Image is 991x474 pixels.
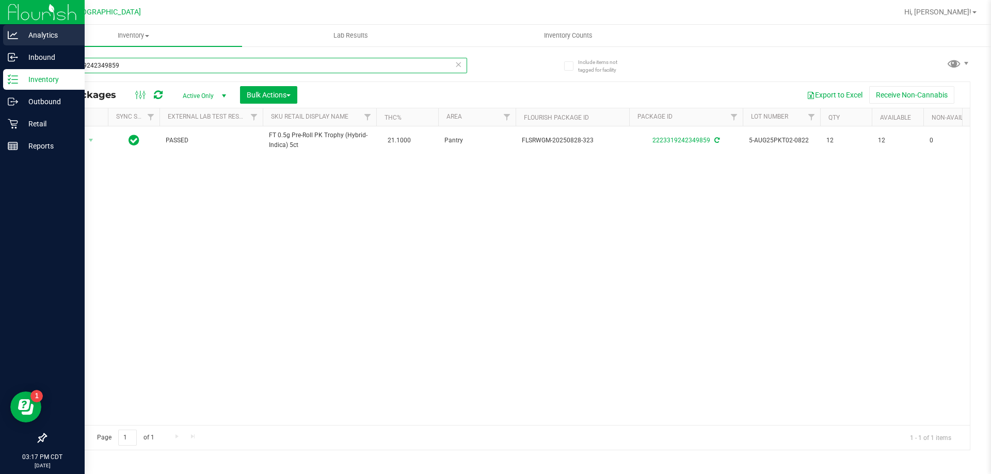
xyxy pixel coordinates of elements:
[637,113,673,120] a: Package ID
[246,108,263,126] a: Filter
[446,113,462,120] a: Area
[444,136,509,145] span: Pantry
[129,133,139,148] span: In Sync
[902,430,960,445] span: 1 - 1 of 1 items
[8,74,18,85] inline-svg: Inventory
[803,108,820,126] a: Filter
[18,73,80,86] p: Inventory
[70,8,141,17] span: [GEOGRAPHIC_DATA]
[240,86,297,104] button: Bulk Actions
[8,141,18,151] inline-svg: Reports
[904,8,971,16] span: Hi, [PERSON_NAME]!
[25,25,242,46] a: Inventory
[18,29,80,41] p: Analytics
[18,118,80,130] p: Retail
[142,108,159,126] a: Filter
[45,58,467,73] input: Search Package ID, Item Name, SKU, Lot or Part Number...
[499,108,516,126] a: Filter
[5,452,80,462] p: 03:17 PM CDT
[530,31,606,40] span: Inventory Counts
[359,108,376,126] a: Filter
[247,91,291,99] span: Bulk Actions
[828,114,840,121] a: Qty
[751,113,788,120] a: Lot Number
[18,95,80,108] p: Outbound
[878,136,917,145] span: 12
[8,119,18,129] inline-svg: Retail
[8,30,18,40] inline-svg: Analytics
[25,31,242,40] span: Inventory
[30,390,43,402] iframe: Resource center unread badge
[166,136,257,145] span: PASSED
[8,52,18,62] inline-svg: Inbound
[18,51,80,63] p: Inbound
[88,430,163,446] span: Page of 1
[880,114,911,121] a: Available
[524,114,589,121] a: Flourish Package ID
[85,133,98,148] span: select
[869,86,954,104] button: Receive Non-Cannabis
[826,136,866,145] span: 12
[455,58,462,71] span: Clear
[5,462,80,469] p: [DATE]
[522,136,623,145] span: FLSRWGM-20250828-323
[726,108,743,126] a: Filter
[271,113,348,120] a: Sku Retail Display Name
[930,136,969,145] span: 0
[54,89,126,101] span: All Packages
[932,114,978,121] a: Non-Available
[713,137,720,144] span: Sync from Compliance System
[578,58,630,74] span: Include items not tagged for facility
[269,130,370,150] span: FT 0.5g Pre-Roll PK Trophy (Hybrid-Indica) 5ct
[749,136,814,145] span: 5-AUG25PKT02-0822
[319,31,382,40] span: Lab Results
[8,96,18,107] inline-svg: Outbound
[459,25,677,46] a: Inventory Counts
[242,25,459,46] a: Lab Results
[382,133,416,148] span: 21.1000
[168,113,249,120] a: External Lab Test Result
[652,137,710,144] a: 2223319242349859
[116,113,156,120] a: Sync Status
[18,140,80,152] p: Reports
[118,430,137,446] input: 1
[800,86,869,104] button: Export to Excel
[385,114,402,121] a: THC%
[10,391,41,422] iframe: Resource center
